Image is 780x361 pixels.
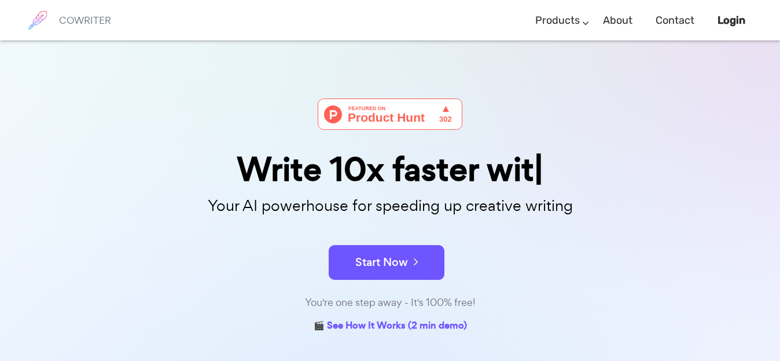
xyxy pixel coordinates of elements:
p: Your AI powerhouse for speeding up creative writing [101,194,679,218]
div: Write 10x faster wit [101,153,679,186]
button: Start Now [329,245,444,280]
div: You're one step away - It's 100% free! [101,294,679,311]
a: Login [718,3,745,38]
a: 🎬 See How It Works (2 min demo) [314,318,467,336]
a: Contact [656,3,694,38]
img: brand logo [23,6,52,35]
a: About [603,3,632,38]
b: Login [718,14,745,27]
a: Products [535,3,580,38]
img: Cowriter - Your AI buddy for speeding up creative writing | Product Hunt [318,99,462,130]
h6: COWRITER [59,15,111,25]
